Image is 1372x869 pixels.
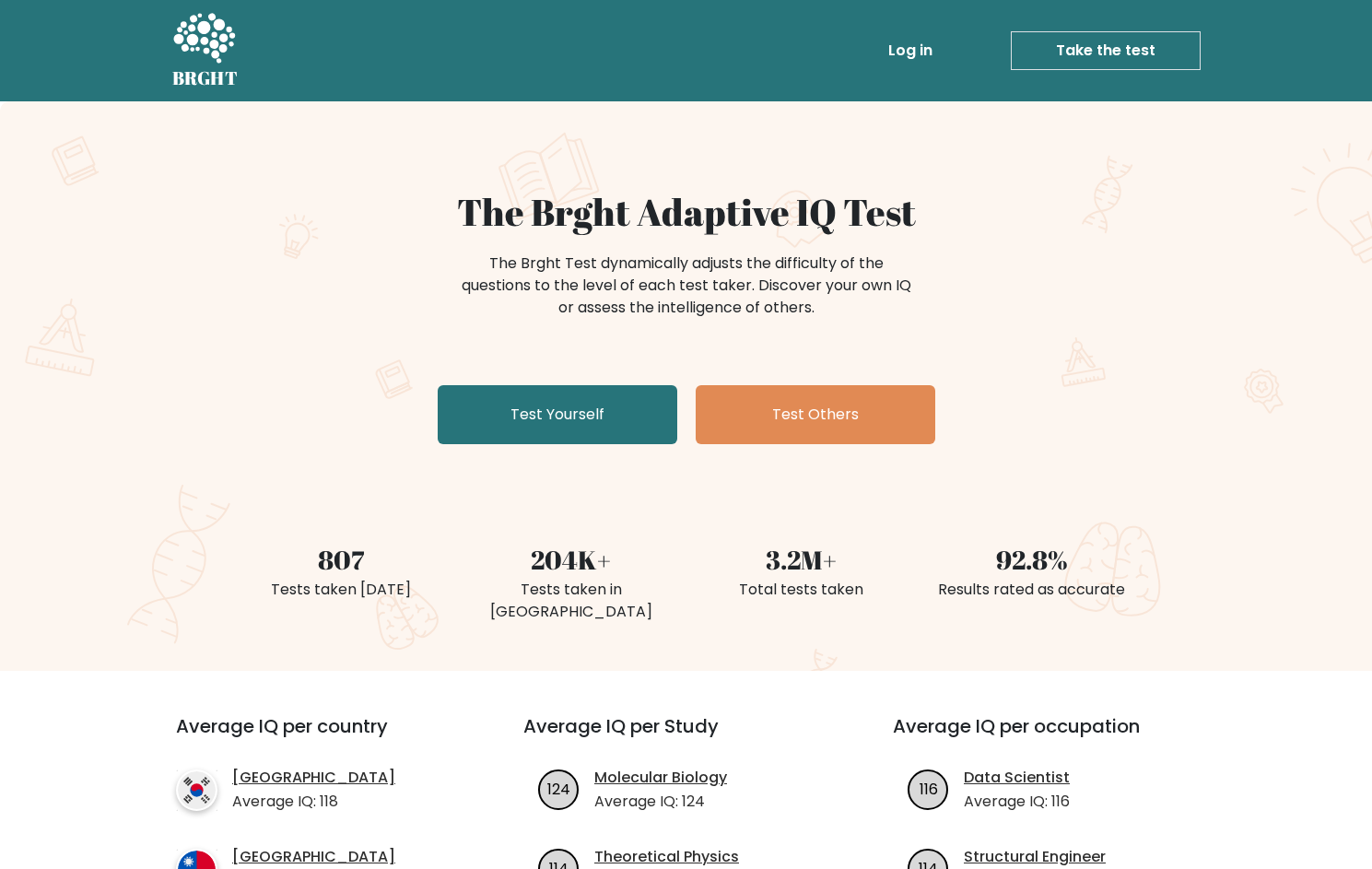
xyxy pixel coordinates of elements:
[594,791,727,813] p: Average IQ: 124
[438,385,677,444] a: Test Yourself
[176,715,457,759] h3: Average IQ per country
[881,32,940,69] a: Log in
[964,846,1106,868] a: Structural Engineer
[172,7,239,94] a: BRGHT
[928,540,1136,579] div: 92.8%
[237,579,445,601] div: Tests taken [DATE]
[594,846,739,868] a: Theoretical Physics
[964,767,1070,789] a: Data Scientist
[237,190,1136,234] h1: The Brght Adaptive IQ Test
[172,67,239,89] h5: BRGHT
[893,715,1218,759] h3: Average IQ per occupation
[523,715,849,759] h3: Average IQ per Study
[964,791,1070,813] p: Average IQ: 116
[547,778,570,799] text: 124
[176,769,217,811] img: country
[594,767,727,789] a: Molecular Biology
[920,778,938,799] text: 116
[467,579,675,623] div: Tests taken in [GEOGRAPHIC_DATA]
[928,579,1136,601] div: Results rated as accurate
[232,767,395,789] a: [GEOGRAPHIC_DATA]
[467,540,675,579] div: 204K+
[456,252,917,319] div: The Brght Test dynamically adjusts the difficulty of the questions to the level of each test take...
[696,385,935,444] a: Test Others
[232,846,395,868] a: [GEOGRAPHIC_DATA]
[232,791,395,813] p: Average IQ: 118
[237,540,445,579] div: 807
[698,579,906,601] div: Total tests taken
[698,540,906,579] div: 3.2M+
[1011,31,1201,70] a: Take the test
